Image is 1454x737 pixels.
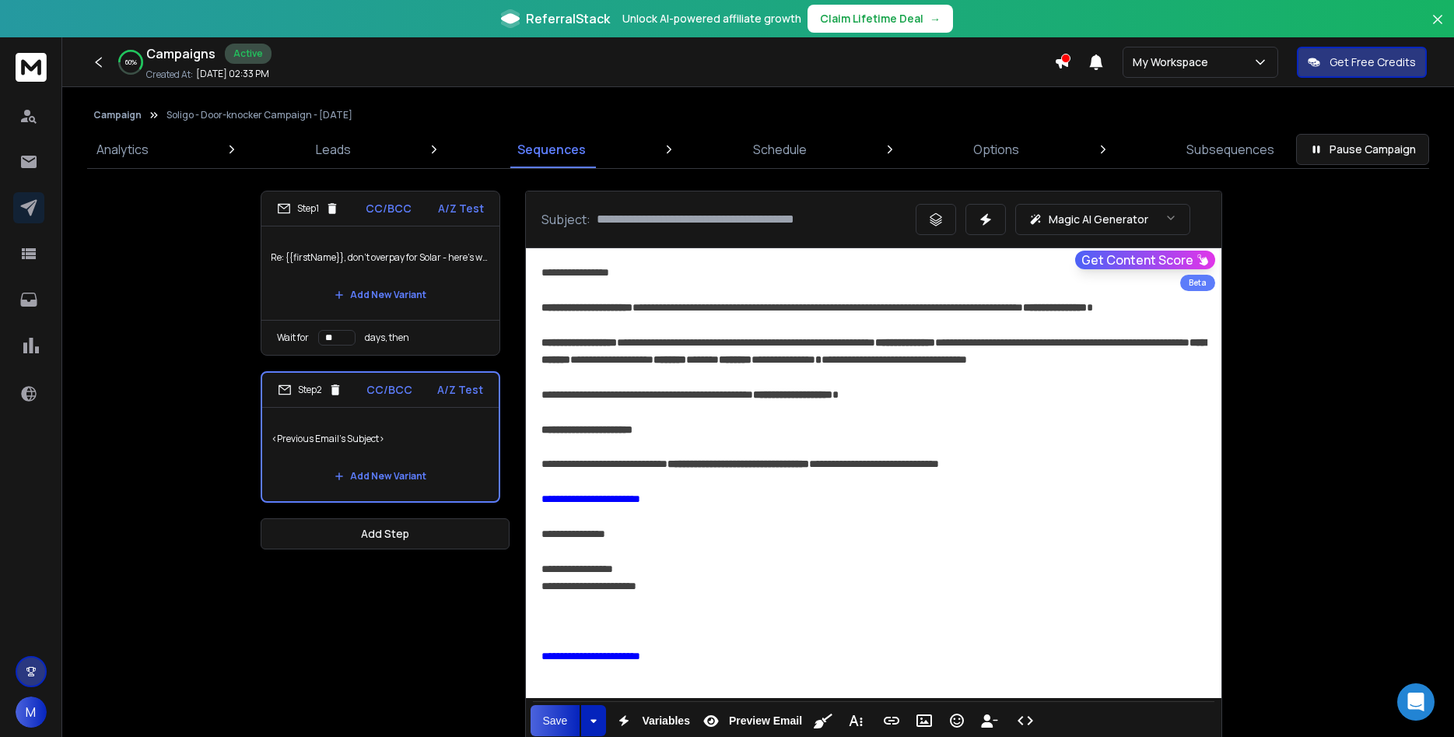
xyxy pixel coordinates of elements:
[96,140,149,159] p: Analytics
[307,131,360,168] a: Leads
[225,44,272,64] div: Active
[271,236,490,279] p: Re: {{firstName}}, don't overpay for Solar - here's what you need to know...
[639,714,693,728] span: Variables
[438,201,484,216] p: A/Z Test
[365,332,409,344] p: days, then
[146,68,193,81] p: Created At:
[277,332,309,344] p: Wait for
[272,417,489,461] p: <Previous Email's Subject>
[261,518,510,549] button: Add Step
[1186,140,1274,159] p: Subsequences
[508,131,595,168] a: Sequences
[808,5,953,33] button: Claim Lifetime Deal→
[930,11,941,26] span: →
[93,109,142,121] button: Campaign
[1049,212,1148,227] p: Magic AI Generator
[753,140,807,159] p: Schedule
[973,140,1019,159] p: Options
[322,461,439,492] button: Add New Variant
[278,383,342,397] div: Step 2
[316,140,351,159] p: Leads
[942,705,972,736] button: Emoticons
[166,109,352,121] p: Soligo - Door-knocker Campaign - [DATE]
[366,382,412,398] p: CC/BCC
[1397,683,1435,721] div: Open Intercom Messenger
[726,714,805,728] span: Preview Email
[696,705,805,736] button: Preview Email
[322,279,439,311] button: Add New Variant
[437,382,483,398] p: A/Z Test
[744,131,816,168] a: Schedule
[541,210,590,229] p: Subject:
[1011,705,1040,736] button: Code View
[1428,9,1448,47] button: Close banner
[261,371,500,503] li: Step2CC/BCCA/Z Test<Previous Email's Subject>Add New Variant
[87,131,158,168] a: Analytics
[1180,275,1215,291] div: Beta
[16,697,47,728] button: M
[526,9,610,28] span: ReferralStack
[196,68,269,80] p: [DATE] 02:33 PM
[1297,47,1427,78] button: Get Free Credits
[964,131,1028,168] a: Options
[1296,134,1429,165] button: Pause Campaign
[146,44,215,63] h1: Campaigns
[531,705,580,736] button: Save
[609,705,693,736] button: Variables
[1330,54,1416,70] p: Get Free Credits
[622,11,801,26] p: Unlock AI-powered affiliate growth
[1177,131,1284,168] a: Subsequences
[366,201,412,216] p: CC/BCC
[517,140,586,159] p: Sequences
[1015,204,1190,235] button: Magic AI Generator
[975,705,1004,736] button: Insert Unsubscribe Link
[1133,54,1214,70] p: My Workspace
[1075,251,1215,269] button: Get Content Score
[125,58,137,67] p: 60 %
[261,191,500,356] li: Step1CC/BCCA/Z TestRe: {{firstName}}, don't overpay for Solar - here's what you need to know...Ad...
[277,202,339,216] div: Step 1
